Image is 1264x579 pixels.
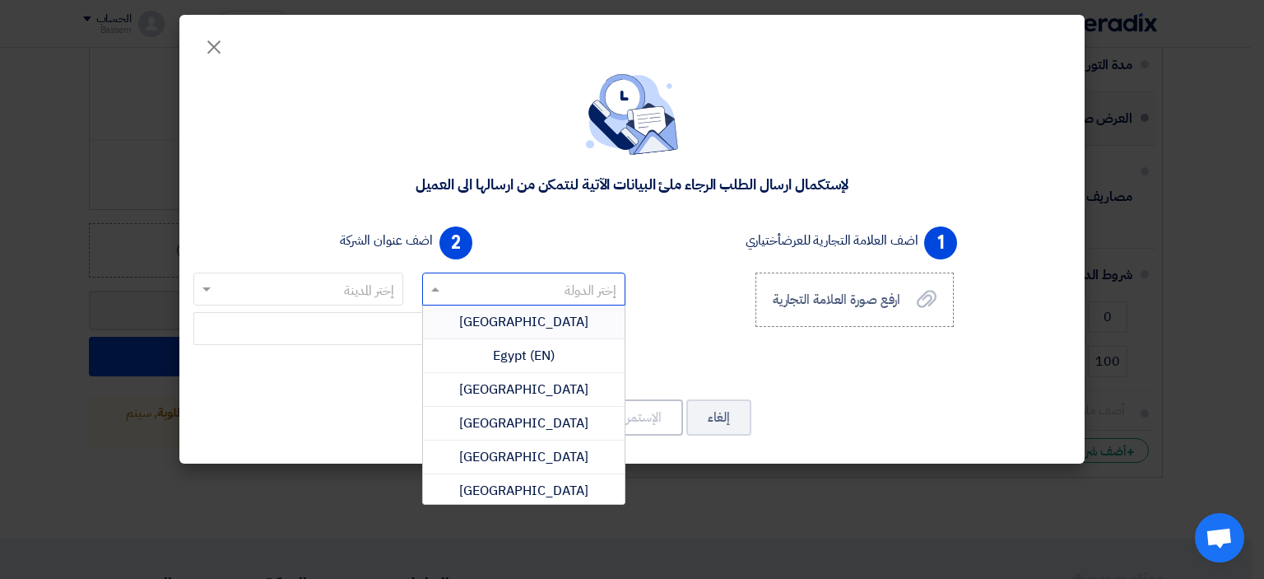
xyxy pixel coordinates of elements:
[459,447,588,467] span: [GEOGRAPHIC_DATA]
[746,231,781,250] span: أختياري
[439,226,472,259] span: 2
[459,481,588,501] span: [GEOGRAPHIC_DATA]
[773,290,901,310] span: ارفع صورة العلامة التجارية
[924,226,957,259] span: 1
[416,175,849,194] div: لإستكمال ارسال الطلب الرجاء ملئ البيانات الآتية لنتمكن من ارسالها الى العميل
[459,413,588,433] span: [GEOGRAPHIC_DATA]
[459,380,588,399] span: [GEOGRAPHIC_DATA]
[746,231,918,250] label: اضف العلامة التجارية للعرض
[1195,513,1244,563] div: Open chat
[586,74,678,155] img: empty_state_contact.svg
[686,399,751,436] button: إلغاء
[459,312,588,332] span: [GEOGRAPHIC_DATA]
[204,21,224,71] span: ×
[191,26,237,59] button: Close
[340,231,434,250] label: اضف عنوان الشركة
[493,346,555,366] span: Egypt (EN)
[193,312,625,345] input: إضافة عنوان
